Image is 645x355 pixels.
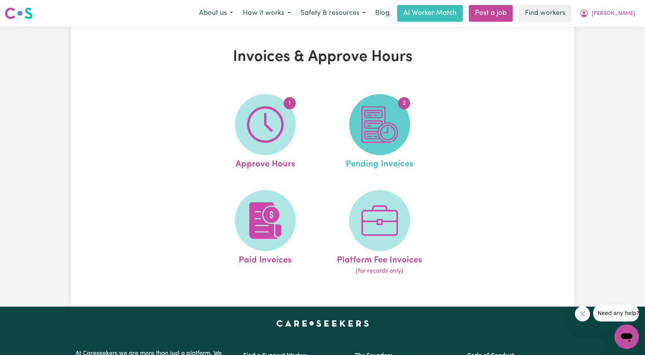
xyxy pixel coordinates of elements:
span: Platform Fee Invoices [337,251,422,267]
span: (for records only) [356,267,403,276]
iframe: Button to launch messaging window [615,325,639,349]
img: Careseekers logo [5,6,33,20]
span: [PERSON_NAME] [592,10,635,18]
button: About us [194,5,238,21]
a: Careseekers home page [276,320,369,326]
a: Find workers [519,5,571,22]
iframe: Message from company [593,305,639,321]
button: Safety & resources [295,5,371,21]
a: Paid Invoices [210,190,320,276]
span: Paid Invoices [239,251,292,267]
iframe: Close message [575,306,590,321]
button: My Account [574,5,640,21]
a: Careseekers logo [5,5,33,22]
a: Platform Fee Invoices(for records only) [325,190,435,276]
span: 1 [284,97,296,109]
span: Need any help? [5,5,46,11]
button: How it works [238,5,295,21]
a: Blog [371,5,394,22]
a: Approve Hours [210,94,320,171]
span: Approve Hours [236,155,295,171]
span: Pending Invoices [346,155,413,171]
a: Post a job [469,5,513,22]
a: Pending Invoices [325,94,435,171]
h1: Invoices & Approve Hours [159,48,486,66]
a: AI Worker Match [397,5,463,22]
span: 2 [398,97,410,109]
